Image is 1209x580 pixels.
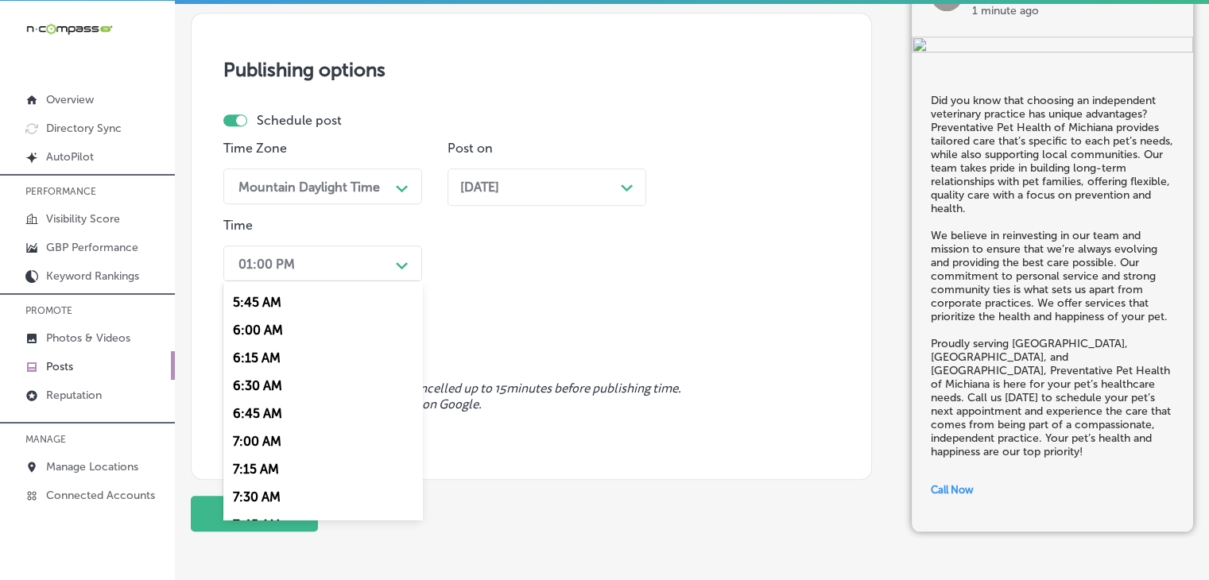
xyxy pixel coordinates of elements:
[46,460,138,474] p: Manage Locations
[972,5,1174,17] p: 1 minute ago
[223,344,422,372] div: 6:15 AM
[257,113,342,128] label: Schedule post
[931,484,974,496] span: Call Now
[223,58,839,81] h3: Publishing options
[43,92,56,105] img: tab_domain_overview_orange.svg
[931,94,1174,458] h5: Did you know that choosing an independent veterinary practice has unique advantages? Preventative...
[223,141,422,156] p: Time Zone
[223,455,422,483] div: 7:15 AM
[912,37,1193,56] img: 125fa4e3-ed26-48de-896b-3ba07afff311
[223,400,422,427] div: 6:45 AM
[46,241,138,254] p: GBP Performance
[25,21,113,37] img: 660ab0bf-5cc7-4cb8-ba1c-48b5ae0f18e60NCTV_CLogo_TV_Black_-500x88.png
[176,94,268,104] div: Keywords by Traffic
[460,180,499,195] span: [DATE]
[448,141,646,156] p: Post on
[191,496,318,532] button: Publish
[46,389,102,402] p: Reputation
[158,92,171,105] img: tab_keywords_by_traffic_grey.svg
[223,218,422,233] p: Time
[223,427,422,455] div: 7:00 AM
[25,25,38,38] img: logo_orange.svg
[223,381,839,412] span: Scheduled posts can be edited or cancelled up to 15 minutes before publishing time. Videos cannot...
[223,511,422,539] div: 7:45 AM
[46,212,120,226] p: Visibility Score
[46,269,139,283] p: Keyword Rankings
[223,288,422,316] div: 5:45 AM
[223,483,422,511] div: 7:30 AM
[46,489,155,502] p: Connected Accounts
[46,93,94,106] p: Overview
[46,122,122,135] p: Directory Sync
[223,316,422,344] div: 6:00 AM
[60,94,142,104] div: Domain Overview
[238,179,380,194] div: Mountain Daylight Time
[45,25,78,38] div: v 4.0.25
[25,41,38,54] img: website_grey.svg
[41,41,175,54] div: Domain: [DOMAIN_NAME]
[223,372,422,400] div: 6:30 AM
[238,256,295,271] div: 01:00 PM
[46,360,73,373] p: Posts
[46,331,130,345] p: Photos & Videos
[46,150,94,164] p: AutoPilot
